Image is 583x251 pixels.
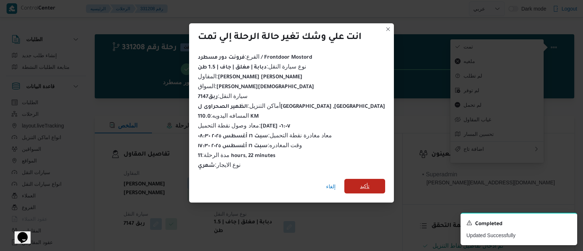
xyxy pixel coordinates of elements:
span: أماكن التنزيل : [198,103,386,109]
b: [DATE] ٠٦:٠٧ [261,124,290,130]
b: [PERSON_NAME] [PERSON_NAME] [218,75,302,81]
button: إلغاء [323,179,339,194]
span: نوع الايجار : [198,162,241,168]
iframe: chat widget [7,222,31,244]
span: المسافه اليدويه : [198,113,259,119]
span: نوع سيارة النقل : [198,63,306,70]
b: سبت ١٦ أغسطس ٢٠٢٥ ٠٨:٣٠ [198,134,268,140]
span: وقت المغادره : [198,142,302,148]
b: 110.0 KM [198,114,259,120]
span: Completed [475,220,502,229]
span: تأكيد [360,182,369,191]
div: Notification [466,219,571,229]
div: انت علي وشك تغير حالة الرحلة إلي تمت [198,32,361,44]
b: سبت ١٦ أغسطس ٢٠٢٥ ١٧:٣٠ [198,144,268,149]
b: الظهير الصحراوى ل[GEOGRAPHIC_DATA] ,[GEOGRAPHIC_DATA] [198,104,386,110]
span: المقاول : [198,73,302,79]
p: Updated Successfully [466,232,571,239]
span: مدة الرحلة : [198,152,276,158]
b: دبابة | مغلق | جاف | 1.5 طن [198,65,267,71]
b: شهري [198,163,215,169]
b: [PERSON_NAME][DEMOGRAPHIC_DATA] [216,85,314,90]
button: Closes this modal window [384,25,392,34]
span: معاد وصول نقطة التحميل : [198,122,291,129]
span: سيارة النقل : [198,93,248,99]
span: السواق : [198,83,314,89]
span: إلغاء [326,182,336,191]
b: 11 hours, 22 minutes [198,153,276,159]
button: تأكيد [344,179,385,193]
span: معاد مغادرة نقطة التحميل : [198,132,332,138]
b: فرونت دور مسطرد / Frontdoor Mostord [198,55,312,61]
span: الفرع : [198,54,312,60]
b: ربق7147 [198,94,218,100]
